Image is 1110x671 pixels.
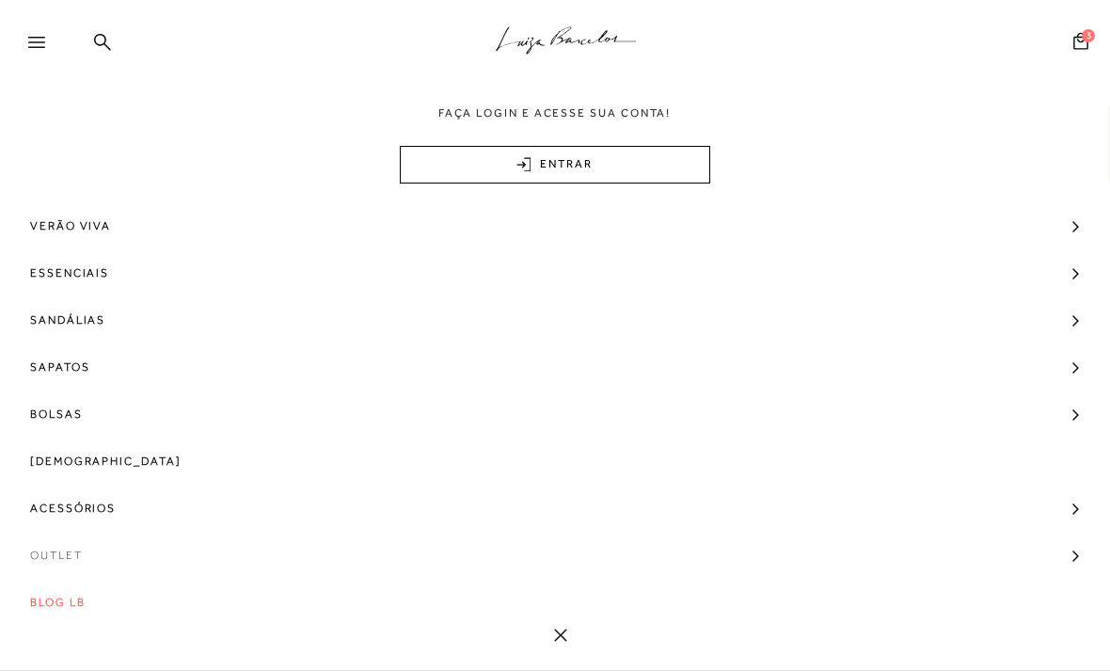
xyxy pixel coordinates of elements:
span: Verão Viva [30,202,111,249]
span: Acessórios [30,485,116,532]
span: Bolsas [30,391,83,438]
span: 3 [1082,29,1095,42]
span: Outlet [30,532,83,579]
button: 3 [1068,31,1094,56]
span: [DEMOGRAPHIC_DATA] [30,438,182,485]
span: BLOG LB [30,579,85,626]
span: Sapatos [30,343,89,391]
span: Sandálias [30,296,105,343]
a: ENTRAR [400,146,710,184]
span: Essenciais [30,249,109,296]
